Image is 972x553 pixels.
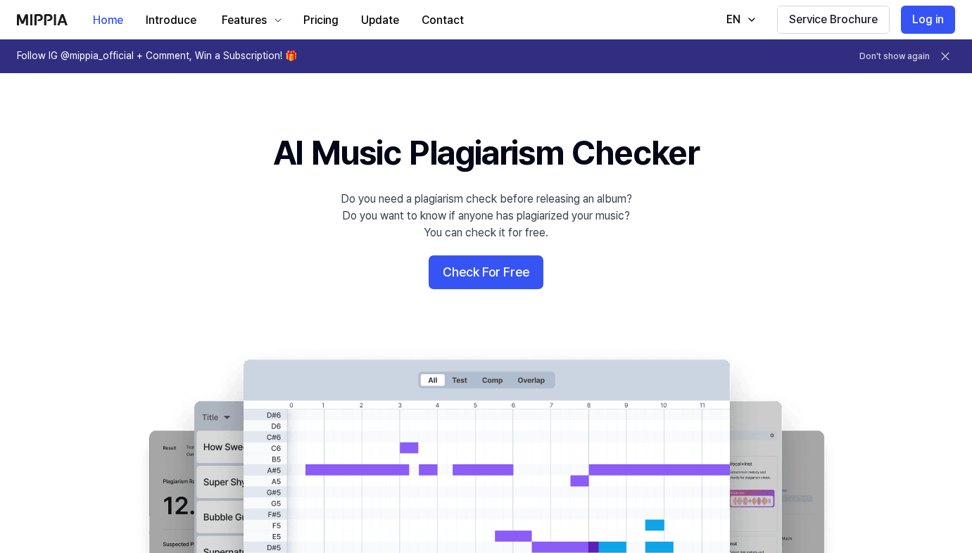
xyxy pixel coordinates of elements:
[273,129,699,177] h1: AI Music Plagiarism Checker
[859,51,930,63] button: Don't show again
[429,255,543,289] button: Check For Free
[410,6,475,34] button: Contact
[341,191,632,241] div: Do you need a plagiarism check before releasing an album? Do you want to know if anyone has plagi...
[777,6,890,34] button: Service Brochure
[350,6,410,34] button: Update
[350,1,410,39] a: Update
[219,12,270,29] div: Features
[901,6,955,34] button: Log in
[82,6,134,34] button: Home
[724,11,743,28] div: EN
[17,49,297,63] h1: Follow IG @mippia_official + Comment, Win a Subscription! 🎁
[82,1,134,39] a: Home
[17,14,68,25] img: logo
[134,6,208,34] button: Introduce
[292,6,350,34] button: Pricing
[712,6,766,34] button: EN
[208,6,292,34] button: Features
